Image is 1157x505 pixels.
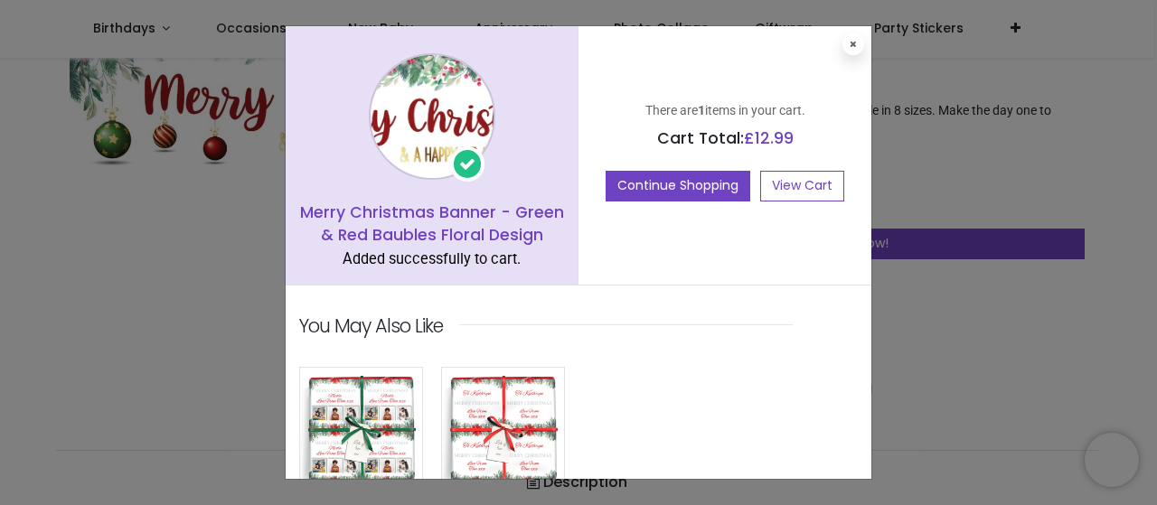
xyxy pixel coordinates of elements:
[299,313,443,339] p: You may also like
[369,53,495,180] img: image_1024
[744,127,794,149] span: £
[299,249,564,270] div: Added successfully to cart.
[299,201,564,246] h5: Merry Christmas Banner - Green & Red Baubles Floral Design
[760,171,844,201] a: View Cart
[300,368,422,493] img: image_512
[698,103,705,117] b: 1
[755,127,794,149] span: 12.99
[592,127,858,150] h5: Cart Total:
[606,171,750,201] button: Continue Shopping
[592,102,858,120] p: There are items in your cart.
[442,368,564,493] img: image_512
